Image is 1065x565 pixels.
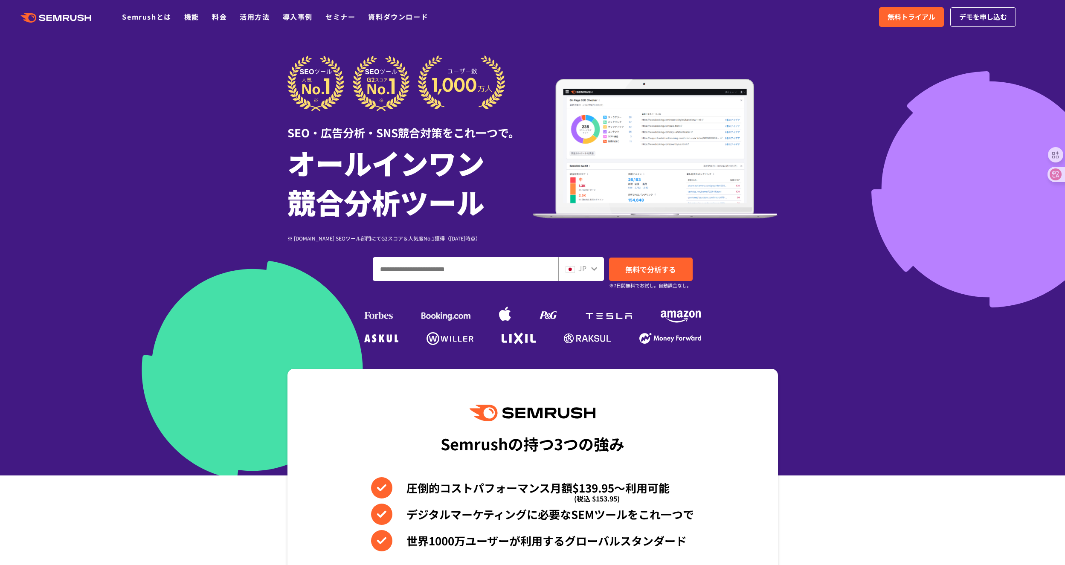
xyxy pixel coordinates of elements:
[373,258,558,281] input: ドメイン、キーワードまたはURLを入力してください
[574,488,620,509] span: (税込 $153.95)
[368,12,428,22] a: 資料ダウンロード
[609,281,691,290] small: ※7日間無料でお試し。自動課金なし。
[578,263,586,273] span: JP
[325,12,355,22] a: セミナー
[283,12,313,22] a: 導入事例
[609,258,693,281] a: 無料で分析する
[470,405,595,421] img: Semrush
[184,12,199,22] a: 機能
[441,428,624,459] div: Semrushの持つ3つの強み
[371,477,694,498] li: 圧倒的コストパフォーマンス月額$139.95〜利用可能
[287,111,533,141] div: SEO・広告分析・SNS競合対策をこれ一つで。
[625,264,676,275] span: 無料で分析する
[287,143,533,221] h1: オールインワン 競合分析ツール
[879,7,944,27] a: 無料トライアル
[959,12,1007,23] span: デモを申し込む
[240,12,270,22] a: 活用方法
[888,12,935,23] span: 無料トライアル
[371,504,694,525] li: デジタルマーケティングに必要なSEMツールをこれ一つで
[212,12,227,22] a: 料金
[122,12,171,22] a: Semrushとは
[371,530,694,551] li: 世界1000万ユーザーが利用するグローバルスタンダード
[950,7,1016,27] a: デモを申し込む
[287,234,533,242] div: ※ [DOMAIN_NAME] SEOツール部門にてG2スコア＆人気度No.1獲得（[DATE]時点）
